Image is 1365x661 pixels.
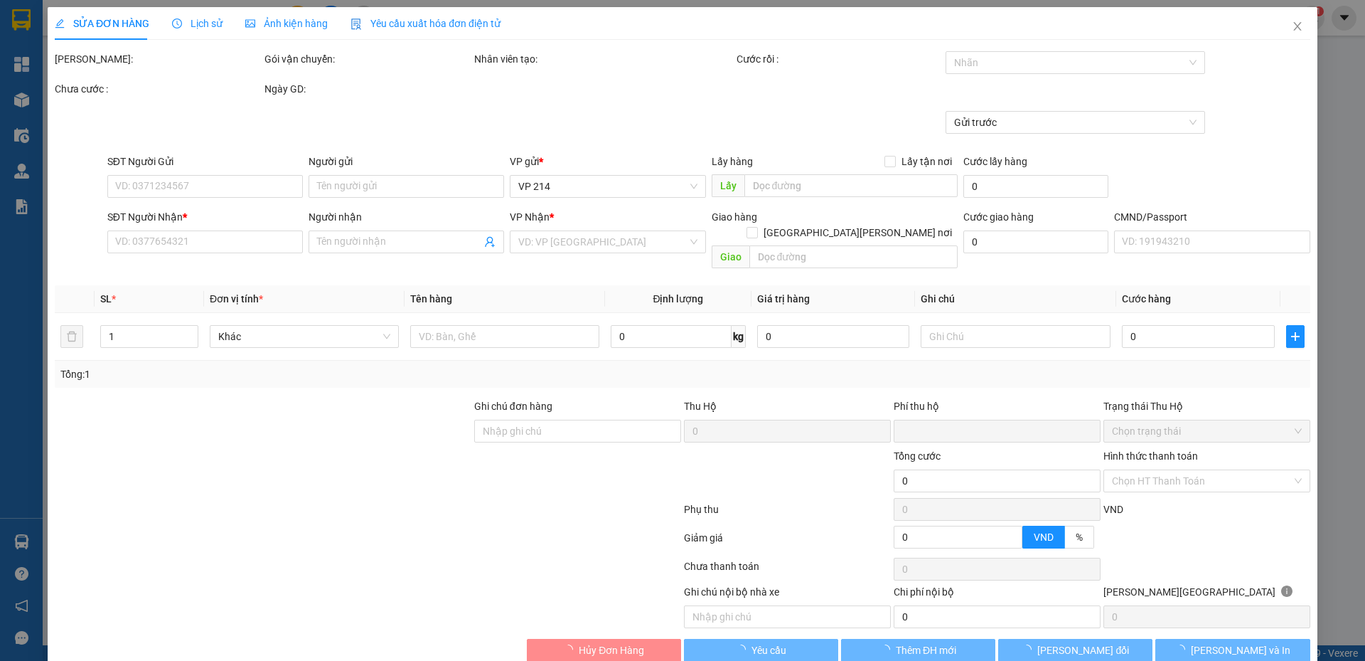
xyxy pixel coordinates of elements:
[474,420,681,443] input: Ghi chú đơn hàng
[510,211,550,223] span: VP Nhận
[744,174,958,197] input: Dọc đường
[1278,7,1317,47] button: Close
[510,154,706,169] div: VP gửi
[563,645,579,655] span: loading
[60,325,83,348] button: delete
[963,175,1108,198] input: Cước lấy hàng
[1034,532,1054,543] span: VND
[350,18,362,30] img: icon
[1114,209,1310,225] div: CMND/Passport
[712,174,744,197] span: Lấy
[60,366,527,382] div: Tổng: 1
[410,293,452,305] span: Tên hàng
[309,154,504,169] div: Người gửi
[1292,21,1303,32] span: close
[264,51,471,67] div: Gói vận chuyển:
[350,18,500,29] span: Yêu cầu xuất hóa đơn điện tử
[896,643,956,658] span: Thêm ĐH mới
[963,211,1034,223] label: Cước giao hàng
[896,154,958,169] span: Lấy tận nơi
[107,209,303,225] div: SĐT Người Nhận
[684,401,717,412] span: Thu Hộ
[682,502,892,527] div: Phụ thu
[963,156,1027,167] label: Cước lấy hàng
[55,51,262,67] div: [PERSON_NAME]:
[1038,643,1130,658] span: [PERSON_NAME] đổi
[410,325,599,348] input: VD: Bàn, Ghế
[1122,293,1171,305] span: Cước hàng
[172,18,182,28] span: clock-circle
[55,81,262,97] div: Chưa cước :
[916,285,1116,313] th: Ghi chú
[172,18,223,29] span: Lịch sử
[474,401,552,412] label: Ghi chú đơn hàng
[55,18,65,28] span: edit
[1286,325,1305,348] button: plus
[1103,504,1123,515] span: VND
[684,606,891,628] input: Nhập ghi chú
[1103,584,1310,606] div: [PERSON_NAME][GEOGRAPHIC_DATA]
[210,293,263,305] span: Đơn vị tính
[737,51,943,67] div: Cước rồi :
[264,81,471,97] div: Ngày GD:
[107,154,303,169] div: SĐT Người Gửi
[1022,645,1038,655] span: loading
[309,209,504,225] div: Người nhận
[1076,532,1083,543] span: %
[519,176,697,197] span: VP 214
[682,559,892,583] div: Chưa thanh toán
[245,18,328,29] span: Ảnh kiện hàng
[1191,643,1290,658] span: [PERSON_NAME] và In
[758,225,958,240] span: [GEOGRAPHIC_DATA][PERSON_NAME] nơi
[712,245,749,268] span: Giao
[1112,421,1302,442] span: Chọn trạng thái
[712,211,757,223] span: Giao hàng
[921,325,1110,348] input: Ghi Chú
[880,645,896,655] span: loading
[757,293,810,305] span: Giá trị hàng
[732,325,746,348] span: kg
[474,51,734,67] div: Nhân viên tạo:
[1287,331,1304,342] span: plus
[751,643,786,658] span: Yêu cầu
[218,326,390,347] span: Khác
[245,18,255,28] span: picture
[1281,586,1292,597] span: info-circle
[653,293,704,305] span: Định lượng
[55,18,149,29] span: SỬA ĐƠN HÀNG
[894,584,1101,606] div: Chi phí nội bộ
[1103,450,1198,462] label: Hình thức thanh toán
[579,643,644,658] span: Hủy Đơn Hàng
[682,530,892,555] div: Giảm giá
[712,156,753,167] span: Lấy hàng
[736,645,751,655] span: loading
[100,293,112,305] span: SL
[749,245,958,268] input: Dọc đường
[955,112,1197,133] span: Gửi trước
[684,584,891,606] div: Ghi chú nội bộ nhà xe
[894,398,1101,420] div: Phí thu hộ
[1103,398,1310,414] div: Trạng thái Thu Hộ
[963,231,1108,253] input: Cước giao hàng
[485,236,496,248] span: user-add
[1175,645,1191,655] span: loading
[894,450,941,462] span: Tổng cước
